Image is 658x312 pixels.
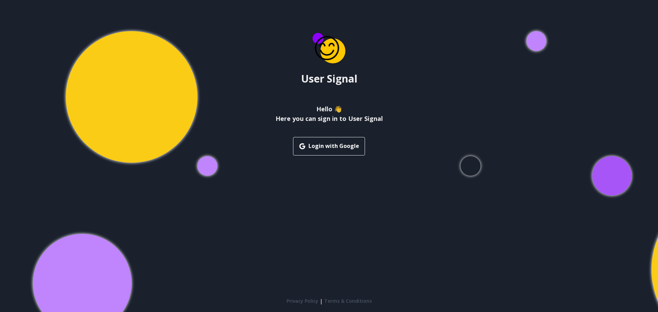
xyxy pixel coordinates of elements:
[320,297,323,305] span: |
[287,298,318,304] a: Privacy Policy
[293,137,365,155] button: Login with Google
[276,114,383,123] h4: Here you can sign in to User Signal
[324,298,372,304] a: Terms & Conditions
[276,104,383,114] h3: Hello 👋
[301,73,357,85] h1: User Signal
